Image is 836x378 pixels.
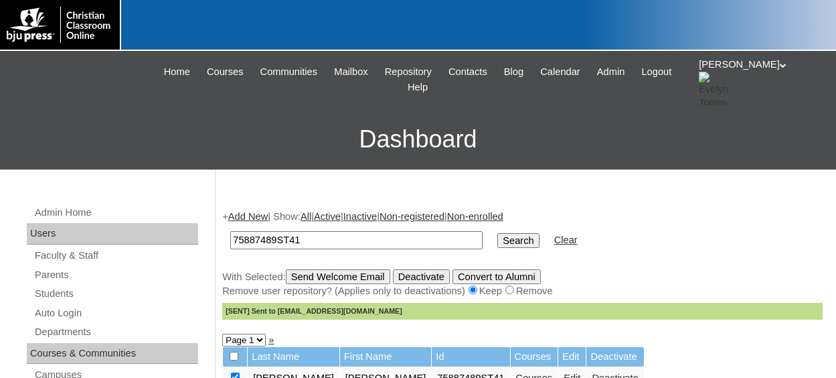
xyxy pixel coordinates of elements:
[286,269,390,284] input: Send Welcome Email
[635,64,678,80] a: Logout
[393,269,450,284] input: Deactivate
[222,210,823,320] div: + | Show: | | | |
[33,305,198,322] a: Auto Login
[497,64,530,80] a: Blog
[33,247,198,264] a: Faculty & Staff
[540,64,580,80] span: Calendar
[7,7,113,43] img: logo-white.png
[7,109,829,170] h3: Dashboard
[343,211,378,222] a: Inactive
[380,211,444,222] a: Non-registered
[27,343,198,365] div: Courses & Communities
[452,269,541,284] input: Convert to Alumni
[200,64,250,80] a: Courses
[260,64,318,80] span: Communities
[533,64,586,80] a: Calendar
[408,80,428,95] span: Help
[334,64,368,80] span: Mailbox
[222,269,823,319] div: With Selected:
[378,64,438,80] a: Repository
[497,233,539,248] input: Search
[511,347,558,367] td: Courses
[432,347,509,367] td: Id
[268,334,274,345] a: »
[699,72,732,105] img: Evelyn Torres-Lopez
[554,235,578,245] a: Clear
[164,64,190,80] span: Home
[228,211,268,222] a: Add New
[597,64,625,80] span: Admin
[207,64,244,80] span: Courses
[314,211,341,222] a: Active
[248,347,339,367] td: Last Name
[157,64,197,80] a: Home
[590,64,632,80] a: Admin
[27,223,198,245] div: Users
[327,64,375,80] a: Mailbox
[385,64,432,80] span: Repository
[230,231,483,249] input: Search
[504,64,523,80] span: Blog
[33,286,198,302] a: Students
[699,58,823,105] div: [PERSON_NAME]
[33,267,198,283] a: Parents
[447,211,503,222] a: Non-enrolled
[301,211,311,222] a: All
[586,347,643,367] td: Deactivate
[401,80,434,95] a: Help
[254,64,325,80] a: Communities
[222,303,823,320] div: [SENT] Sent to [EMAIL_ADDRESS][DOMAIN_NAME]
[33,324,198,340] a: Departments
[558,347,586,367] td: Edit
[222,284,823,298] div: Remove user repository? (Applies only to deactivations) Keep Remove
[33,204,198,221] a: Admin Home
[442,64,494,80] a: Contacts
[448,64,487,80] span: Contacts
[340,347,432,367] td: First Name
[641,64,671,80] span: Logout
